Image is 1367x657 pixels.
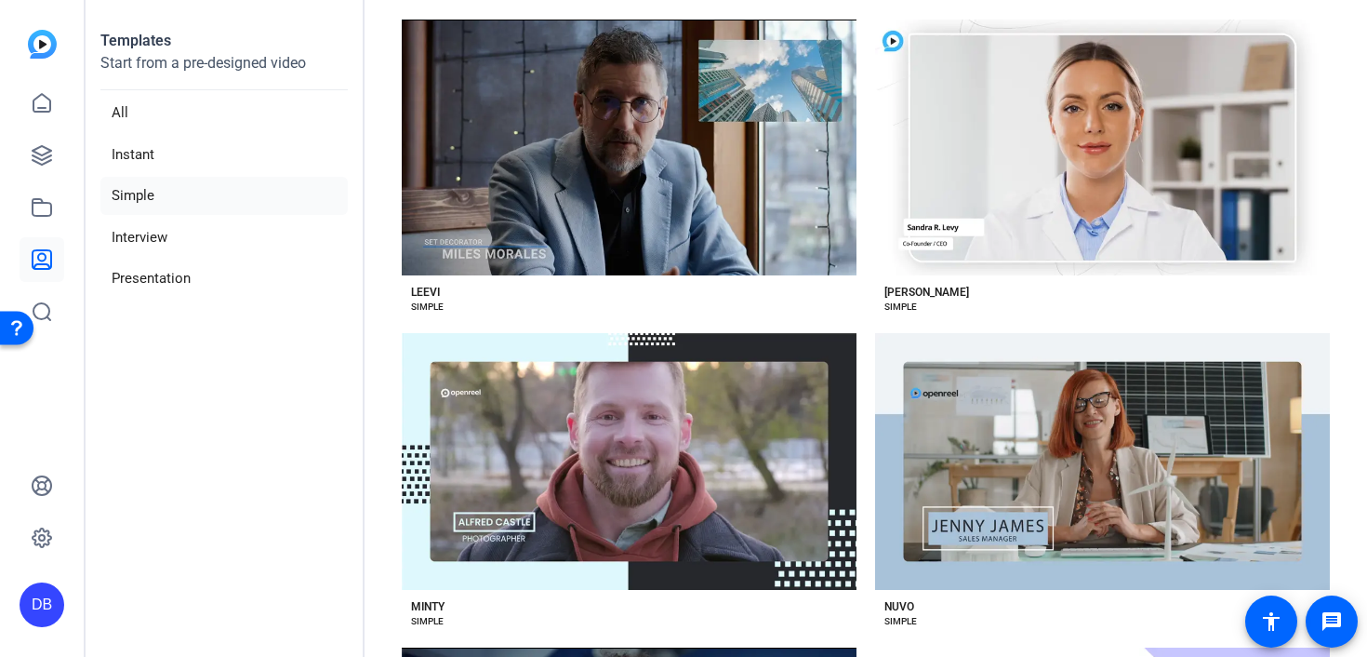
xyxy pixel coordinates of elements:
[884,599,914,614] div: NUVO
[100,136,348,174] li: Instant
[411,300,444,315] div: SIMPLE
[402,333,856,589] button: Template image
[100,52,348,90] p: Start from a pre-designed video
[20,583,64,627] div: DB
[875,20,1330,275] button: Template image
[411,285,440,300] div: LEEVI
[1321,610,1343,633] mat-icon: message
[100,260,348,298] li: Presentation
[100,177,348,215] li: Simple
[100,32,171,49] strong: Templates
[875,333,1330,589] button: Template image
[1260,610,1282,633] mat-icon: accessibility
[884,285,969,300] div: [PERSON_NAME]
[411,599,445,614] div: MINTY
[411,614,444,629] div: SIMPLE
[884,300,917,315] div: SIMPLE
[884,614,917,629] div: SIMPLE
[100,94,348,132] li: All
[28,30,57,59] img: blue-gradient.svg
[402,20,856,275] button: Template image
[100,219,348,257] li: Interview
